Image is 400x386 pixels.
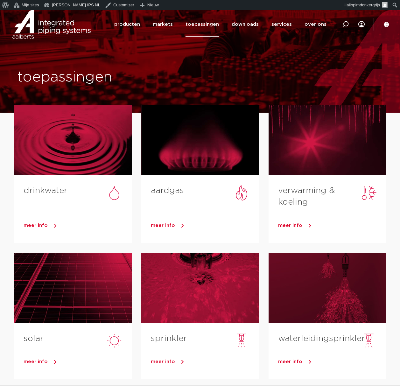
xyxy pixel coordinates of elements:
[151,334,187,343] a: sprinkler
[24,359,48,364] span: meer info
[24,221,132,230] a: meer info
[151,357,259,367] a: meer info
[114,12,326,37] nav: Menu
[151,359,175,364] span: meer info
[24,223,48,228] span: meer info
[271,12,292,37] a: services
[353,3,380,7] span: pimdonkergrijs
[186,12,219,37] a: toepassingen
[278,186,335,206] a: verwarming & koeling
[153,12,173,37] a: markets
[114,12,140,37] a: producten
[17,67,197,88] h1: toepassingen
[151,221,259,230] a: meer info
[358,11,365,37] nav: Menu
[232,12,259,37] a: downloads
[24,186,67,195] a: drinkwater
[24,334,44,343] a: solar
[278,221,386,230] a: meer info
[278,334,365,343] a: waterleidingsprinkler
[151,223,175,228] span: meer info
[278,357,386,367] a: meer info
[278,359,302,364] span: meer info
[305,12,326,37] a: over ons
[24,357,132,367] a: meer info
[151,186,184,195] a: aardgas
[278,223,302,228] span: meer info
